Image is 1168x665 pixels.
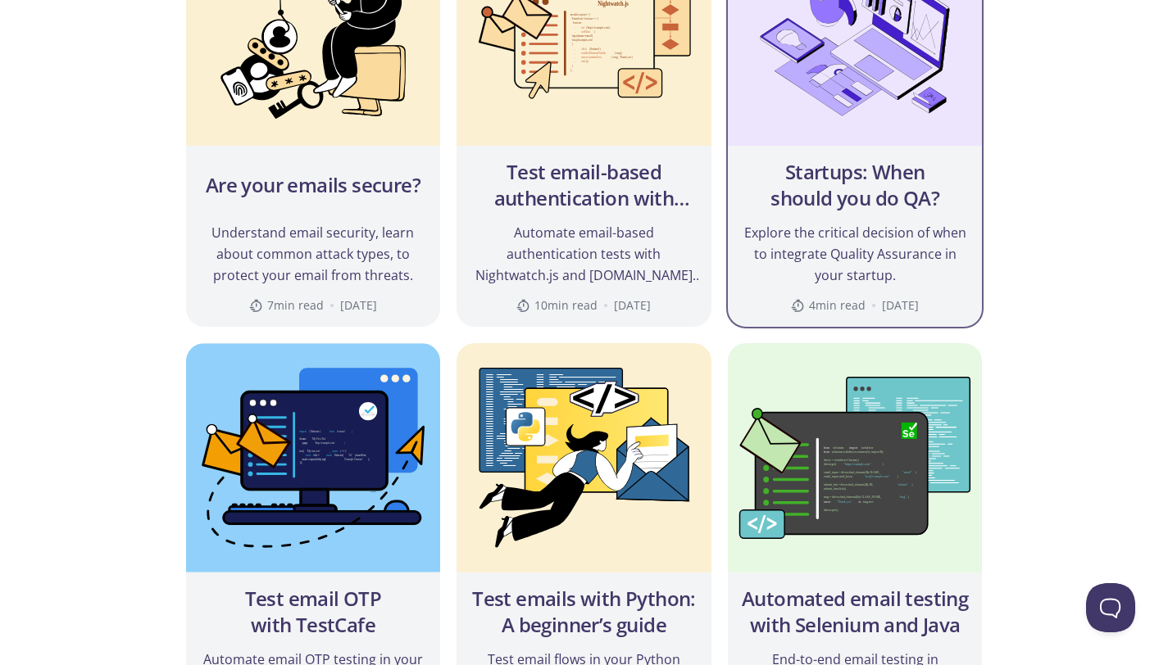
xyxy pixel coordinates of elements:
img: Test email OTP with TestCafe [186,343,441,572]
time: [DATE] [340,297,377,314]
p: Understand email security, learn about common attack types, to protect your email from threats. [199,222,428,286]
h2: Test email OTP with TestCafe [199,586,428,638]
h2: Test emails with Python: A beginner’s guide [470,586,698,638]
time: [DATE] [614,297,651,314]
span: 4 min read [791,297,866,314]
h2: Automated email testing with Selenium and Java [741,586,970,638]
img: Test emails with Python: A beginner’s guide [457,343,711,572]
span: 10 min read [516,297,598,314]
img: Automated email testing with Selenium and Java [728,343,983,572]
h2: Test email-based authentication with Nightwatch.js [470,159,698,211]
time: [DATE] [882,297,919,314]
p: Automate email-based authentication tests with Nightwatch.js and [DOMAIN_NAME]—verify inbox, extr... [470,222,698,286]
iframe: Help Scout Beacon - Open [1086,583,1135,632]
h2: Startups: When should you do QA? [741,159,970,211]
span: 7 min read [249,297,324,314]
p: Explore the critical decision of when to integrate Quality Assurance in your startup. [741,222,970,286]
h2: Are your emails secure? [206,172,420,198]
